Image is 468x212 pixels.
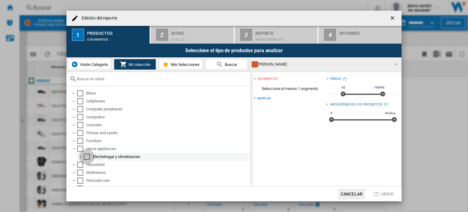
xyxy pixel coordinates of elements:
[341,85,346,90] span: 0$
[223,62,237,67] span: Buscar
[324,29,336,41] div: 4
[169,62,200,67] span: Mis Selecciones
[252,60,389,69] div: [PERSON_NAME]
[387,12,399,24] button: getI18NText('BUTTONS.CLOSE_DIALOG')
[72,29,84,41] div: 1
[384,111,396,116] span: 30 años
[330,111,333,116] span: 0
[66,44,402,57] div: Seleccione el tipo de productos para analizar
[86,106,250,112] div: Computer peripherals
[66,26,150,44] button: 1 Productos 0 segmentos
[156,29,168,41] div: 2
[330,102,382,107] div: Antigüedad de los productos
[235,26,318,44] button: 3 Reporte Matriz de precios
[338,189,365,199] button: Cancelar
[78,62,108,67] span: Visión Categoría
[77,90,86,96] md-checkbox: Select
[93,154,250,160] div: Electrohogar y climatizacion
[68,59,111,70] button: Visión Categoría
[86,122,250,128] div: Consoles
[159,59,203,70] button: Mis Selecciones
[86,185,250,192] div: Pet food
[86,162,250,168] div: Household
[87,35,147,41] div: 0 segmentos
[127,62,151,67] span: Mi colección
[86,170,250,176] div: Mattresses
[86,138,250,144] div: Furniture
[77,114,86,120] md-checkbox: Select
[86,98,250,104] div: Cellphones
[86,178,250,184] div: Personal care
[77,162,86,168] md-checkbox: Select
[171,28,231,35] div: Sitios
[86,114,250,120] div: Computers
[77,77,247,81] input: Buscar en sitios
[77,130,86,136] md-checkbox: Select
[318,26,402,44] button: 4 Opciones
[171,35,231,41] div: CL ALL (7)
[77,138,86,144] md-checkbox: Select
[370,189,397,199] button: Abrir
[151,26,234,44] button: 2 Sitios CL ALL (7)
[381,192,394,196] span: Abrir
[240,29,252,41] div: 3
[77,106,86,112] md-checkbox: Select
[77,146,86,152] md-checkbox: Select
[253,83,326,95] span: Seleccione al menos 1 segmento
[373,85,385,90] span: 10000$
[257,77,278,81] div: segmentos
[86,146,250,152] div: Home appliances
[77,170,86,176] md-checkbox: Select
[79,15,117,21] h4: Edición del reporte
[255,35,315,41] div: Matriz de precios
[339,28,399,35] div: Opciones
[77,178,86,184] md-checkbox: Select
[77,122,86,128] md-checkbox: Select
[206,59,248,70] button: Buscar
[66,11,402,202] md-dialog: Edición del ...
[86,90,250,96] div: Bikes
[77,98,86,104] md-checkbox: Select
[84,154,93,160] md-checkbox: Select
[86,130,250,136] div: Fitness and sports
[114,59,156,70] button: Mi colección
[257,96,271,101] div: Marcas
[389,15,397,22] ng-md-icon: getI18NText('BUTTONS.CLOSE_DIALOG')
[77,185,86,192] md-checkbox: Select
[71,61,78,68] img: wiser-icon-blue.png
[330,77,341,81] div: Precio
[87,28,147,35] div: Productos
[255,28,315,35] div: Reporte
